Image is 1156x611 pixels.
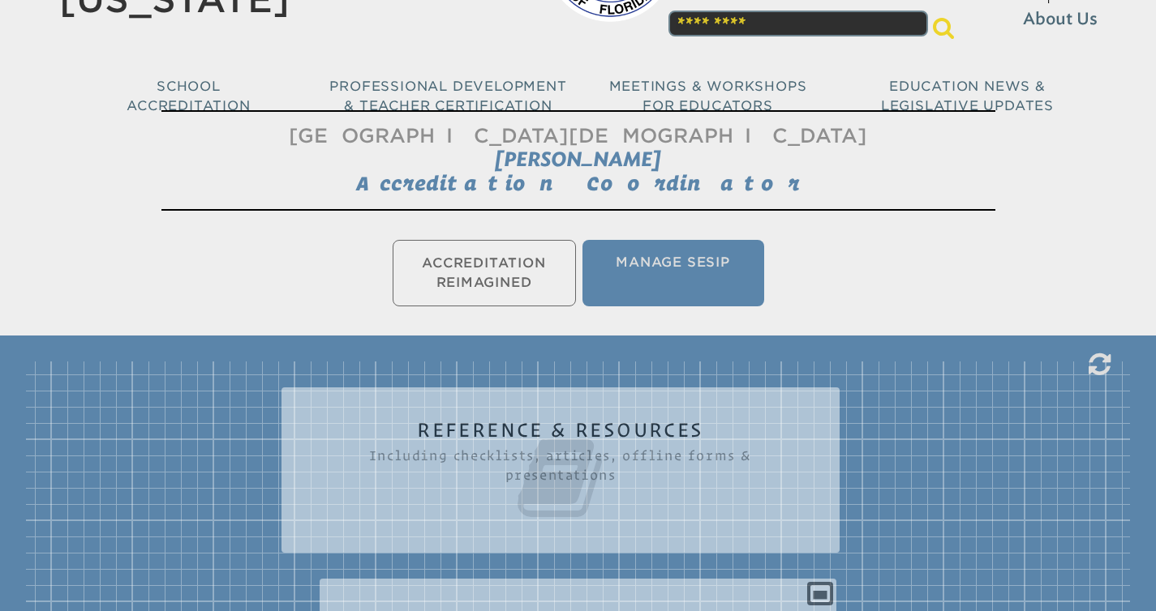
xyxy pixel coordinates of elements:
[1023,6,1098,32] span: About Us
[881,79,1054,113] span: Education News & Legislative Updates
[582,240,764,306] li: Manage SESIP
[329,79,566,113] span: Professional Development & Teacher Certification
[314,420,807,523] h2: Reference & Resources
[356,172,800,194] span: Accreditation Coordinator
[609,79,807,113] span: Meetings & Workshops for Educators
[495,147,661,171] span: [PERSON_NAME]
[127,79,250,113] span: School Accreditation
